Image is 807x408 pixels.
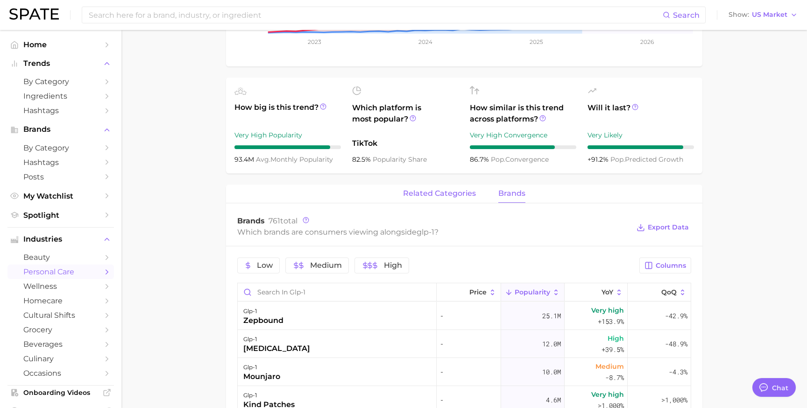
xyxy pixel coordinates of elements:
[661,395,687,404] span: >1,000%
[7,366,114,380] a: occasions
[243,390,295,401] div: glp-1
[726,9,800,21] button: ShowUS Market
[546,394,561,406] span: 4.6m
[7,279,114,293] a: wellness
[243,315,283,326] div: zepbound
[608,333,624,344] span: High
[470,145,576,149] div: 8 / 10
[588,145,694,149] div: 9 / 10
[605,372,624,383] span: -8.7%
[598,316,624,327] span: +153.9%
[234,129,341,141] div: Very High Popularity
[403,189,476,198] span: related categories
[7,293,114,308] a: homecare
[591,389,624,400] span: Very high
[23,172,98,181] span: Posts
[470,102,576,125] span: How similar is this trend across platforms?
[7,57,114,71] button: Trends
[269,216,280,225] span: 761
[23,40,98,49] span: Home
[269,216,297,225] span: total
[588,155,610,164] span: +91.2%
[7,89,114,103] a: Ingredients
[634,221,691,234] button: Export Data
[610,155,625,164] abbr: popularity index
[23,311,98,320] span: cultural shifts
[7,103,114,118] a: Hashtags
[23,325,98,334] span: grocery
[673,11,700,20] span: Search
[352,138,459,149] span: TikTok
[23,267,98,276] span: personal care
[238,302,691,330] button: glp-1zepbound-25.1mVery high+153.9%-42.9%
[440,366,497,378] span: -
[243,371,280,382] div: mounjaro
[7,189,114,203] a: My Watchlist
[23,235,98,243] span: Industries
[515,288,550,296] span: Popularity
[257,262,273,269] span: Low
[23,106,98,115] span: Hashtags
[23,143,98,152] span: by Category
[7,141,114,155] a: by Category
[648,223,689,231] span: Export Data
[542,366,561,378] span: 10.0m
[542,338,561,350] span: 12.0m
[234,102,341,125] span: How big is this trend?
[418,38,432,45] tspan: 2024
[23,282,98,291] span: wellness
[23,340,98,349] span: beverages
[610,155,683,164] span: predicted growth
[256,155,333,164] span: monthly popularity
[542,310,561,322] span: 25.1m
[491,155,505,164] abbr: popularity index
[7,250,114,265] a: beauty
[234,145,341,149] div: 9 / 10
[310,262,342,269] span: Medium
[243,343,310,354] div: [MEDICAL_DATA]
[23,77,98,86] span: by Category
[501,283,565,301] button: Popularity
[752,12,787,17] span: US Market
[639,258,691,273] button: Columns
[7,265,114,279] a: personal care
[7,155,114,170] a: Hashtags
[437,283,501,301] button: Price
[88,7,663,23] input: Search here for a brand, industry, or ingredient
[7,386,114,400] a: Onboarding Videos
[7,308,114,322] a: cultural shifts
[491,155,549,164] span: convergence
[7,122,114,136] button: Brands
[417,228,434,236] span: glp-1
[591,305,624,316] span: Very high
[595,361,624,372] span: Medium
[9,8,59,20] img: SPATE
[588,129,694,141] div: Very Likely
[7,351,114,366] a: culinary
[384,262,402,269] span: High
[373,155,427,164] span: popularity share
[656,262,686,270] span: Columns
[237,216,265,225] span: Brands
[440,310,497,322] span: -
[602,288,613,296] span: YoY
[238,330,691,358] button: glp-1[MEDICAL_DATA]-12.0mHigh+39.5%-48.9%
[640,38,654,45] tspan: 2026
[665,310,687,322] span: -42.9%
[243,306,283,317] div: glp-1
[243,334,310,345] div: glp-1
[470,155,491,164] span: 86.7%
[23,354,98,363] span: culinary
[23,59,98,68] span: Trends
[498,189,525,198] span: brands
[23,192,98,200] span: My Watchlist
[530,38,543,45] tspan: 2025
[238,358,691,386] button: glp-1mounjaro-10.0mMedium-8.7%-4.3%
[238,283,436,301] input: Search in glp-1
[7,322,114,337] a: grocery
[602,344,624,355] span: +39.5%
[23,388,98,397] span: Onboarding Videos
[23,296,98,305] span: homecare
[7,170,114,184] a: Posts
[661,288,677,296] span: QoQ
